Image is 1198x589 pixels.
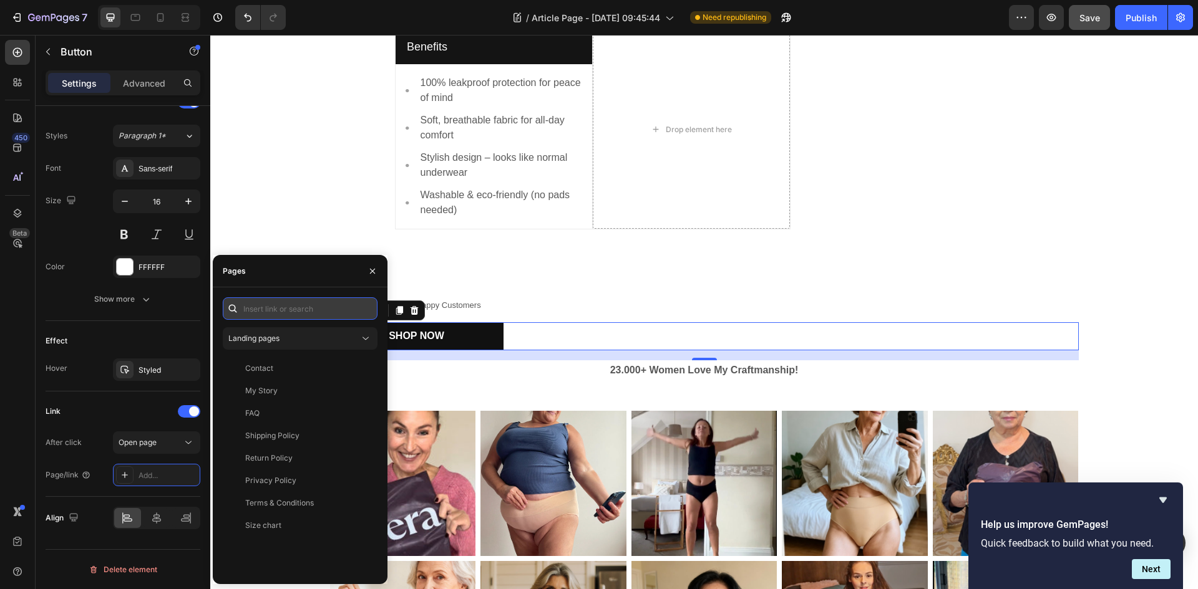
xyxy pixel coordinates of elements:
strong: 23.000+ Women Love My Craftmanship! [400,330,588,340]
img: Alt Image [195,92,199,95]
iframe: Design area [210,35,1198,589]
img: gempages_585519770053378907-1d04b30b-0efe-4153-bdf2-fd64f0da699c.png [723,376,869,522]
div: Font [46,163,61,174]
p: Soft, breathable fabric for all-day comfort [210,78,371,108]
button: Save [1069,5,1110,30]
div: Delete element [89,562,157,577]
h2: Help us improve GemPages! [981,517,1171,532]
div: Terms & Conditions [245,497,314,509]
div: Return Policy [245,453,293,464]
p: 7000+ Happy Customers [181,266,271,276]
div: FFFFFF [139,262,197,273]
div: Publish [1126,11,1157,24]
div: Pages [223,266,246,277]
span: Need republishing [703,12,766,23]
div: Button [135,270,163,281]
p: 100% leakproof protection for peace of mind [210,41,371,70]
div: Align [46,510,81,527]
div: Styles [46,130,67,141]
button: Hide survey [1156,492,1171,507]
div: Shipping Policy [245,430,299,441]
div: Styled [139,365,197,376]
div: Link [46,406,61,417]
div: Hover [46,363,67,374]
div: FAQ [245,408,260,419]
span: Save [1079,12,1100,23]
img: gempages_585519770053378907-aa4eb176-6296-449d-9922-9ddf60eb409f.jpg [120,376,266,522]
button: Open page [113,431,200,454]
button: Publish [1115,5,1167,30]
button: Landing pages [223,327,377,350]
div: After click [46,437,82,448]
div: My Story [245,385,278,396]
img: gempages_585519770053378907-38c1cd53-b381-4acc-96f6-4cf5f27ad561.jpg [572,376,718,522]
span: Paragraph 1* [119,130,166,141]
p: Quick feedback to build what you need. [981,537,1171,549]
p: Settings [62,77,97,90]
div: 450 [12,133,30,143]
button: Show more [46,288,200,310]
img: Alt Image [195,129,199,132]
img: gempages_585519770053378907-6e326816-dbcc-4af0-b877-04813495dcba.jpg [270,376,416,522]
div: Size chart [245,520,281,531]
div: Beta [9,228,30,238]
button: Paragraph 1* [113,125,200,147]
span: Open page [119,438,157,447]
button: Shop Now [120,287,293,315]
div: Color [46,261,65,272]
div: Effect [46,335,67,347]
div: Help us improve GemPages! [981,492,1171,579]
div: Sans-serif [139,163,197,175]
button: 7 [5,5,93,30]
div: Shop Now [178,295,234,308]
div: Page/link [46,469,91,481]
span: / [526,11,529,24]
div: Size [46,193,79,209]
p: 7 [82,10,87,25]
button: Delete element [46,560,200,580]
span: Article Page - [DATE] 09:45:44 [532,11,660,24]
span: Landing pages [228,333,280,343]
p: Advanced [123,77,165,90]
div: Undo/Redo [235,5,286,30]
input: Insert link or search [223,297,377,320]
div: Add... [139,470,197,481]
div: Drop element here [455,90,522,100]
div: Privacy Policy [245,475,296,486]
p: Washable & eco-friendly (no pads needed) [210,153,371,183]
p: Stylish design – looks like normal underwear [210,115,371,145]
img: Alt Image [195,166,199,170]
div: Show more [94,293,152,305]
button: Next question [1132,559,1171,579]
p: Button [61,44,167,59]
img: gempages_585519770053378907-447e43d8-b30b-4bd4-80de-3e5db7b12a70.jpg [421,376,567,522]
div: Contact [245,363,273,374]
